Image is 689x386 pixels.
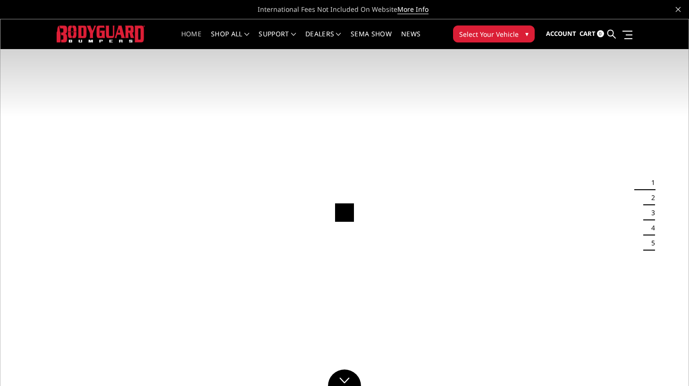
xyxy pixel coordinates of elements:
[646,235,655,251] button: 5 of 5
[459,29,519,39] span: Select Your Vehicle
[646,190,655,205] button: 2 of 5
[181,31,202,49] a: Home
[57,25,145,43] img: BODYGUARD BUMPERS
[580,29,596,38] span: Cart
[525,29,529,39] span: ▾
[211,31,249,49] a: shop all
[646,220,655,235] button: 4 of 5
[453,25,535,42] button: Select Your Vehicle
[305,31,341,49] a: Dealers
[351,31,392,49] a: SEMA Show
[546,21,576,47] a: Account
[580,21,604,47] a: Cart 0
[401,31,420,49] a: News
[328,369,361,386] a: Click to Down
[259,31,296,49] a: Support
[546,29,576,38] span: Account
[646,205,655,220] button: 3 of 5
[397,5,429,14] a: More Info
[597,30,604,37] span: 0
[646,175,655,190] button: 1 of 5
